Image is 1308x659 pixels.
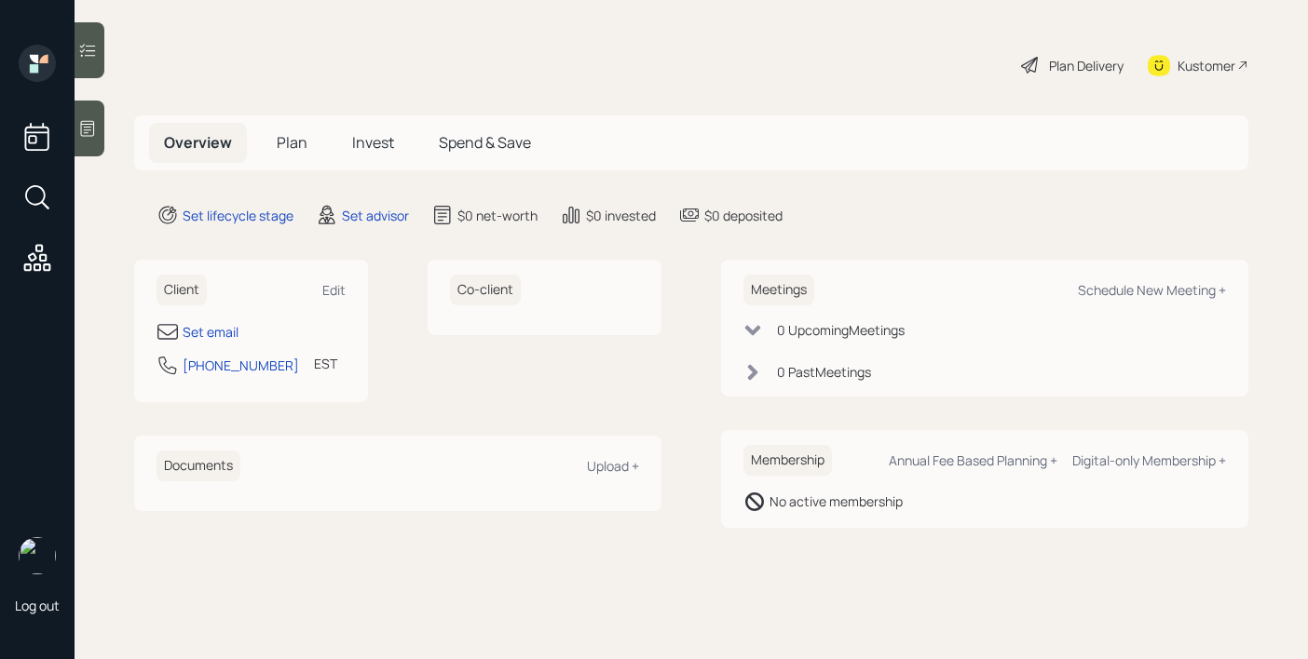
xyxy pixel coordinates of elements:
div: Schedule New Meeting + [1078,281,1226,299]
div: Set lifecycle stage [183,206,293,225]
div: $0 deposited [704,206,783,225]
h6: Co-client [450,275,521,305]
div: EST [314,354,337,373]
div: Plan Delivery [1049,56,1124,75]
div: $0 net-worth [457,206,538,225]
div: 0 Upcoming Meeting s [777,320,905,340]
div: Annual Fee Based Planning + [889,451,1057,469]
div: Edit [322,281,346,299]
div: Set advisor [342,206,409,225]
div: $0 invested [586,206,656,225]
div: [PHONE_NUMBER] [183,356,299,375]
div: Set email [183,322,238,342]
h6: Client [157,275,207,305]
h6: Meetings [743,275,814,305]
div: No active membership [770,491,903,511]
div: 0 Past Meeting s [777,362,871,382]
img: robby-grisanti-headshot.png [19,537,56,574]
h6: Membership [743,445,832,476]
div: Kustomer [1178,56,1235,75]
span: Spend & Save [439,132,531,153]
span: Plan [277,132,307,153]
span: Overview [164,132,232,153]
div: Upload + [587,457,639,475]
div: Log out [15,597,60,614]
h6: Documents [157,451,240,481]
span: Invest [352,132,394,153]
div: Digital-only Membership + [1072,451,1226,469]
